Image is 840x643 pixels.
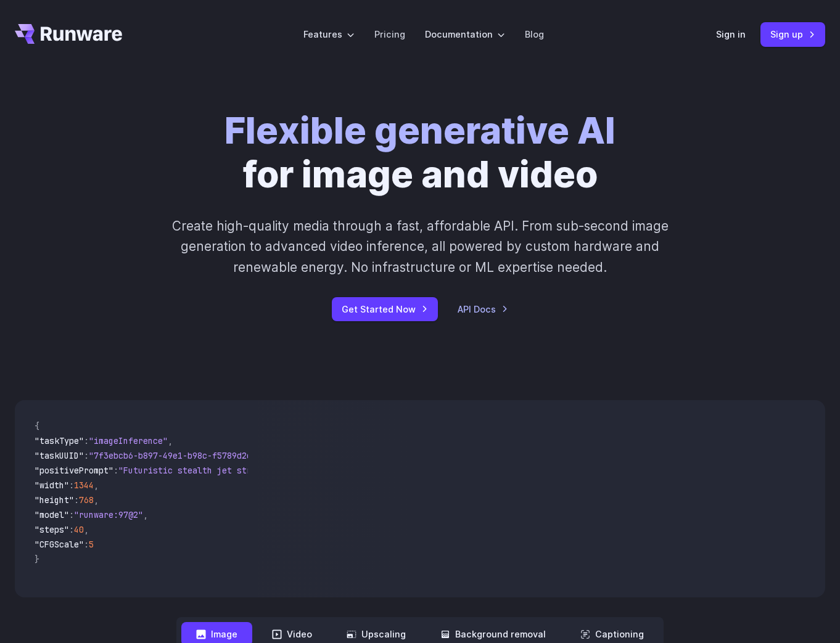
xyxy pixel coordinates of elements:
a: API Docs [458,302,508,316]
span: : [69,509,74,520]
span: , [143,509,148,520]
span: 1344 [74,480,94,491]
span: "steps" [35,524,69,535]
span: "7f3ebcb6-b897-49e1-b98c-f5789d2d40d7" [89,450,276,461]
span: , [84,524,89,535]
span: "taskUUID" [35,450,84,461]
span: "width" [35,480,69,491]
span: "positivePrompt" [35,465,113,476]
span: : [84,435,89,446]
span: , [168,435,173,446]
a: Sign up [760,22,825,46]
span: : [84,450,89,461]
span: : [69,480,74,491]
span: 768 [79,494,94,506]
span: "height" [35,494,74,506]
span: "runware:97@2" [74,509,143,520]
span: 40 [74,524,84,535]
label: Features [303,27,355,41]
a: Pricing [374,27,405,41]
a: Go to / [15,24,122,44]
span: "CFGScale" [35,539,84,550]
span: "imageInference" [89,435,168,446]
span: : [84,539,89,550]
span: { [35,420,39,432]
strong: Flexible generative AI [224,109,616,152]
p: Create high-quality media through a fast, affordable API. From sub-second image generation to adv... [161,216,680,277]
a: Get Started Now [332,297,438,321]
span: "taskType" [35,435,84,446]
a: Blog [525,27,544,41]
span: : [74,494,79,506]
span: } [35,554,39,565]
span: 5 [89,539,94,550]
span: , [94,480,99,491]
span: : [113,465,118,476]
h1: for image and video [224,109,616,196]
label: Documentation [425,27,505,41]
span: "Futuristic stealth jet streaking through a neon-lit cityscape with glowing purple exhaust" [118,465,567,476]
span: : [69,524,74,535]
a: Sign in [716,27,746,41]
span: "model" [35,509,69,520]
span: , [94,494,99,506]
